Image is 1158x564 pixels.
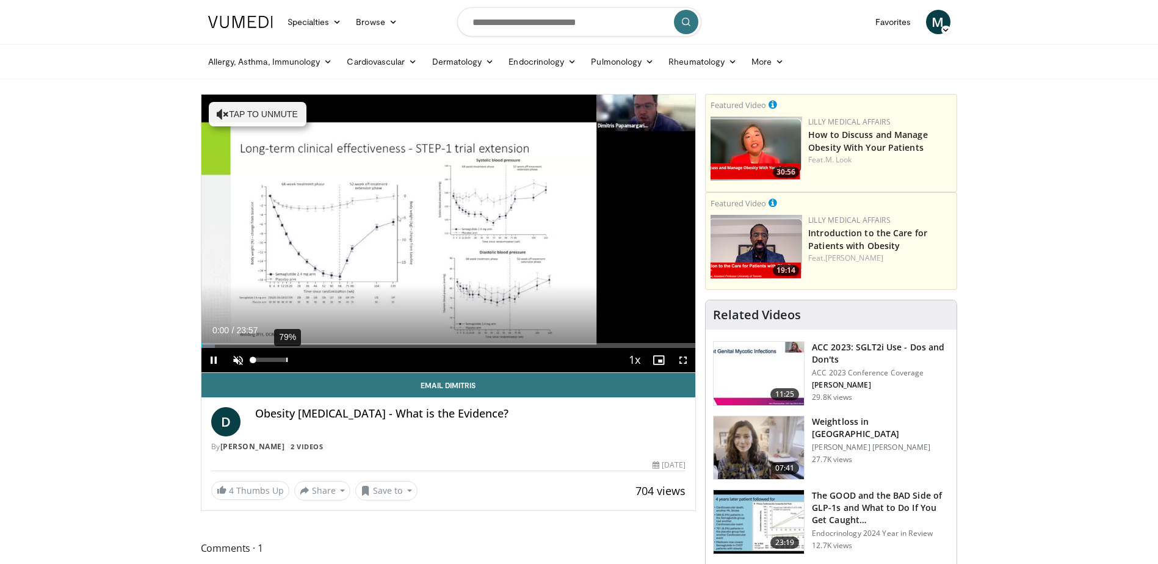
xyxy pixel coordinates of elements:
[812,368,949,378] p: ACC 2023 Conference Coverage
[255,407,686,421] h4: Obesity [MEDICAL_DATA] - What is the Evidence?
[226,348,250,372] button: Unmute
[201,343,696,348] div: Progress Bar
[661,49,744,74] a: Rheumatology
[770,388,800,400] span: 11:25
[812,541,852,551] p: 12.7K views
[220,441,285,452] a: [PERSON_NAME]
[773,167,799,178] span: 30:56
[812,392,852,402] p: 29.8K views
[711,198,766,209] small: Featured Video
[713,308,801,322] h4: Related Videos
[744,49,791,74] a: More
[653,460,686,471] div: [DATE]
[770,462,800,474] span: 07:41
[812,443,949,452] p: [PERSON_NAME] [PERSON_NAME]
[812,380,949,390] p: [PERSON_NAME]
[201,95,696,373] video-js: Video Player
[355,481,418,501] button: Save to
[825,154,852,165] a: M. Look
[229,485,234,496] span: 4
[808,154,952,165] div: Feat.
[812,529,949,538] p: Endocrinology 2024 Year in Review
[808,253,952,264] div: Feat.
[584,49,661,74] a: Pulmonology
[425,49,502,74] a: Dermatology
[622,348,646,372] button: Playback Rate
[208,16,273,28] img: VuMedi Logo
[868,10,919,34] a: Favorites
[770,537,800,549] span: 23:19
[711,99,766,110] small: Featured Video
[714,416,804,480] img: 9983fed1-7565-45be-8934-aef1103ce6e2.150x105_q85_crop-smart_upscale.jpg
[926,10,950,34] a: M
[713,341,949,406] a: 11:25 ACC 2023: SGLT2i Use - Dos and Don'ts ACC 2023 Conference Coverage [PERSON_NAME] 29.8K views
[808,117,891,127] a: Lilly Medical Affairs
[713,416,949,480] a: 07:41 Weightloss in [GEOGRAPHIC_DATA] [PERSON_NAME] [PERSON_NAME] 27.7K views
[236,325,258,335] span: 23:57
[287,441,327,452] a: 2 Videos
[635,483,686,498] span: 704 views
[711,117,802,181] img: c98a6a29-1ea0-4bd5-8cf5-4d1e188984a7.png.150x105_q85_crop-smart_upscale.png
[808,215,891,225] a: Lilly Medical Affairs
[294,481,351,501] button: Share
[201,373,696,397] a: Email Dimitris
[714,342,804,405] img: 9258cdf1-0fbf-450b-845f-99397d12d24a.150x105_q85_crop-smart_upscale.jpg
[209,102,306,126] button: Tap to unmute
[812,490,949,526] h3: The GOOD and the BAD Side of GLP-1s and What to Do If You Get Caught…
[212,325,229,335] span: 0:00
[501,49,584,74] a: Endocrinology
[808,227,927,251] a: Introduction to the Care for Patients with Obesity
[211,441,686,452] div: By
[808,129,928,153] a: How to Discuss and Manage Obesity With Your Patients
[812,455,852,465] p: 27.7K views
[253,358,288,362] div: Volume Level
[714,490,804,554] img: 756cb5e3-da60-49d4-af2c-51c334342588.150x105_q85_crop-smart_upscale.jpg
[211,481,289,500] a: 4 Thumbs Up
[201,49,340,74] a: Allergy, Asthma, Immunology
[201,348,226,372] button: Pause
[232,325,234,335] span: /
[646,348,671,372] button: Enable picture-in-picture mode
[457,7,701,37] input: Search topics, interventions
[711,215,802,279] a: 19:14
[713,490,949,554] a: 23:19 The GOOD and the BAD Side of GLP-1s and What to Do If You Get Caught… Endocrinology 2024 Ye...
[671,348,695,372] button: Fullscreen
[280,10,349,34] a: Specialties
[711,117,802,181] a: 30:56
[711,215,802,279] img: acc2e291-ced4-4dd5-b17b-d06994da28f3.png.150x105_q85_crop-smart_upscale.png
[339,49,424,74] a: Cardiovascular
[825,253,883,263] a: [PERSON_NAME]
[812,416,949,440] h3: Weightloss in [GEOGRAPHIC_DATA]
[773,265,799,276] span: 19:14
[211,407,241,436] a: D
[349,10,405,34] a: Browse
[812,341,949,366] h3: ACC 2023: SGLT2i Use - Dos and Don'ts
[201,540,697,556] span: Comments 1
